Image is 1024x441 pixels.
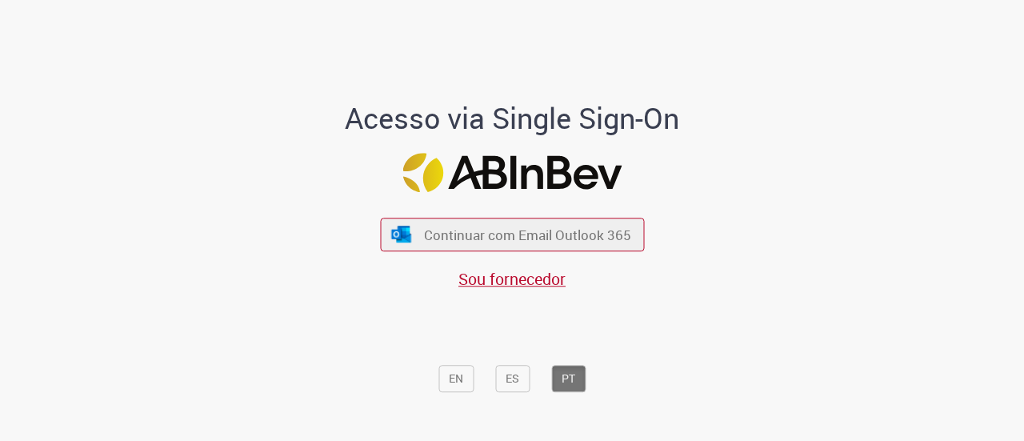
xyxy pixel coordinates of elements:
span: Continuar com Email Outlook 365 [424,226,631,244]
h1: Acesso via Single Sign-On [290,102,734,134]
button: ícone Azure/Microsoft 360 Continuar com Email Outlook 365 [380,218,644,251]
a: Sou fornecedor [458,268,566,290]
button: PT [551,365,586,392]
img: Logo ABInBev [402,153,622,192]
img: ícone Azure/Microsoft 360 [390,226,413,243]
button: ES [495,365,530,392]
button: EN [438,365,474,392]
